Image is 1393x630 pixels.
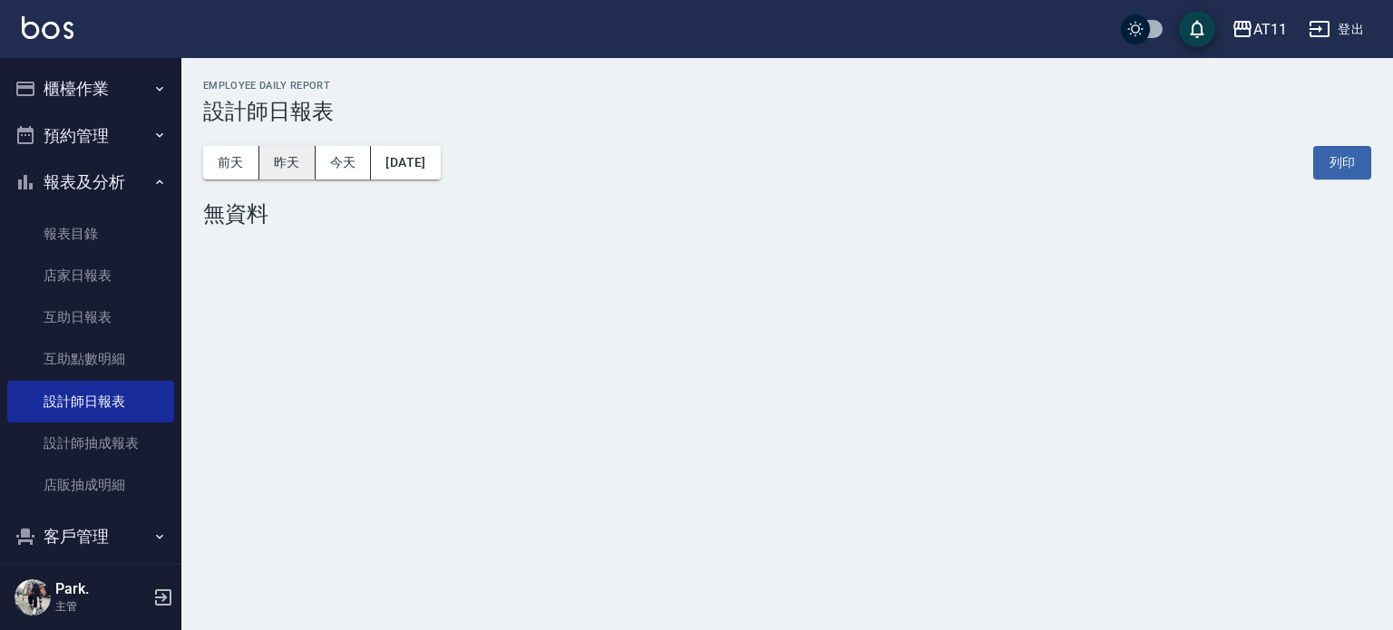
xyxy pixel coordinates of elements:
img: Logo [22,16,73,39]
button: AT11 [1224,11,1294,48]
a: 店販抽成明細 [7,464,174,506]
a: 設計師抽成報表 [7,422,174,464]
a: 設計師日報表 [7,381,174,422]
h2: Employee Daily Report [203,80,1371,92]
a: 報表目錄 [7,213,174,255]
div: AT11 [1253,18,1287,41]
h3: 設計師日報表 [203,99,1371,124]
a: 互助點數明細 [7,338,174,380]
button: 櫃檯作業 [7,65,174,112]
h5: Park. [55,580,148,598]
p: 主管 [55,598,148,615]
button: 員工及薪資 [7,560,174,607]
button: 報表及分析 [7,159,174,206]
button: 今天 [316,146,372,179]
button: 昨天 [259,146,316,179]
button: 登出 [1301,13,1371,46]
button: 預約管理 [7,112,174,160]
a: 店家日報表 [7,255,174,296]
button: save [1179,11,1215,47]
button: 客戶管理 [7,513,174,560]
a: 互助日報表 [7,296,174,338]
button: 前天 [203,146,259,179]
button: [DATE] [371,146,440,179]
img: Person [15,579,51,615]
div: 無資料 [203,201,1371,227]
button: 列印 [1313,146,1371,179]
